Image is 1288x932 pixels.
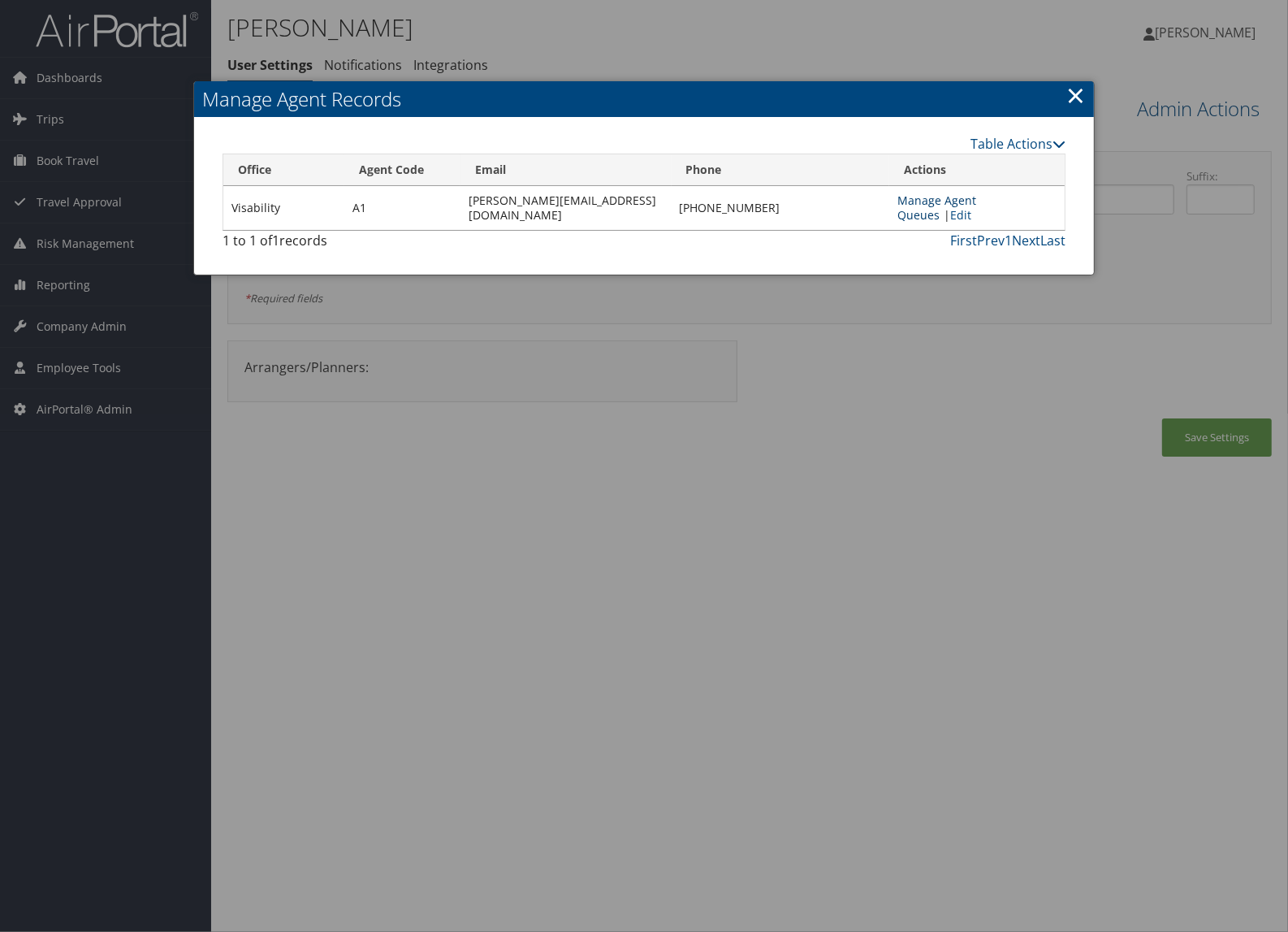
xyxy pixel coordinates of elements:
a: Prev [977,232,1005,249]
a: Table Actions [970,135,1065,153]
span: 1 [272,232,279,249]
a: Close [1066,79,1085,111]
th: Phone: activate to sort column ascending [672,154,889,186]
td: [PHONE_NUMBER] [672,186,889,230]
a: Next [1012,232,1040,249]
td: | [889,186,1065,230]
a: First [950,232,977,249]
a: Edit [950,207,971,223]
th: Agent Code: activate to sort column ascending [344,154,461,186]
h2: Manage Agent Records [194,81,1094,117]
td: A1 [344,186,461,230]
th: Email: activate to sort column ascending [460,154,671,186]
a: Manage Agent Queues [897,193,976,223]
div: 1 to 1 of records [223,231,415,258]
a: Last [1040,232,1065,249]
td: Visability [223,186,344,230]
a: 1 [1005,232,1012,249]
td: [PERSON_NAME][EMAIL_ADDRESS][DOMAIN_NAME] [460,186,671,230]
th: Actions [889,154,1065,186]
th: Office: activate to sort column ascending [223,154,344,186]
